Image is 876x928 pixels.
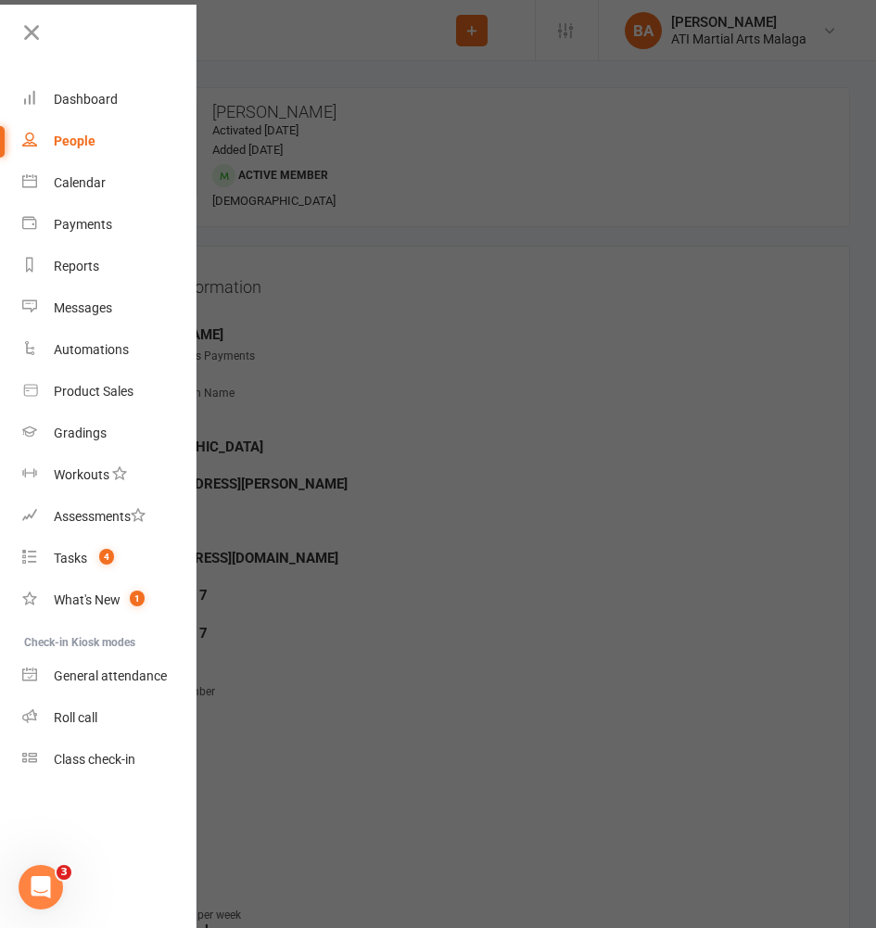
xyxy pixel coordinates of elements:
[22,121,197,162] a: People
[54,300,112,315] div: Messages
[22,454,197,496] a: Workouts
[54,133,95,148] div: People
[22,371,197,413] a: Product Sales
[19,865,63,909] iframe: Intercom live chat
[54,426,107,440] div: Gradings
[54,551,87,566] div: Tasks
[54,710,97,725] div: Roll call
[54,92,118,107] div: Dashboard
[54,384,133,399] div: Product Sales
[22,413,197,454] a: Gradings
[22,739,197,781] a: Class kiosk mode
[22,538,197,579] a: Tasks 4
[54,259,99,273] div: Reports
[22,162,197,204] a: Calendar
[22,496,197,538] a: Assessments
[22,287,197,329] a: Messages
[54,752,135,767] div: Class check-in
[54,175,106,190] div: Calendar
[54,342,129,357] div: Automations
[130,591,145,606] span: 1
[22,697,197,739] a: Roll call
[54,668,167,683] div: General attendance
[22,655,197,697] a: General attendance kiosk mode
[22,329,197,371] a: Automations
[54,592,121,607] div: What's New
[22,204,197,246] a: Payments
[22,579,197,621] a: What's New1
[99,549,114,565] span: 4
[22,246,197,287] a: Reports
[22,79,197,121] a: Dashboard
[54,467,109,482] div: Workouts
[54,509,146,524] div: Assessments
[54,217,112,232] div: Payments
[57,865,71,880] span: 3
